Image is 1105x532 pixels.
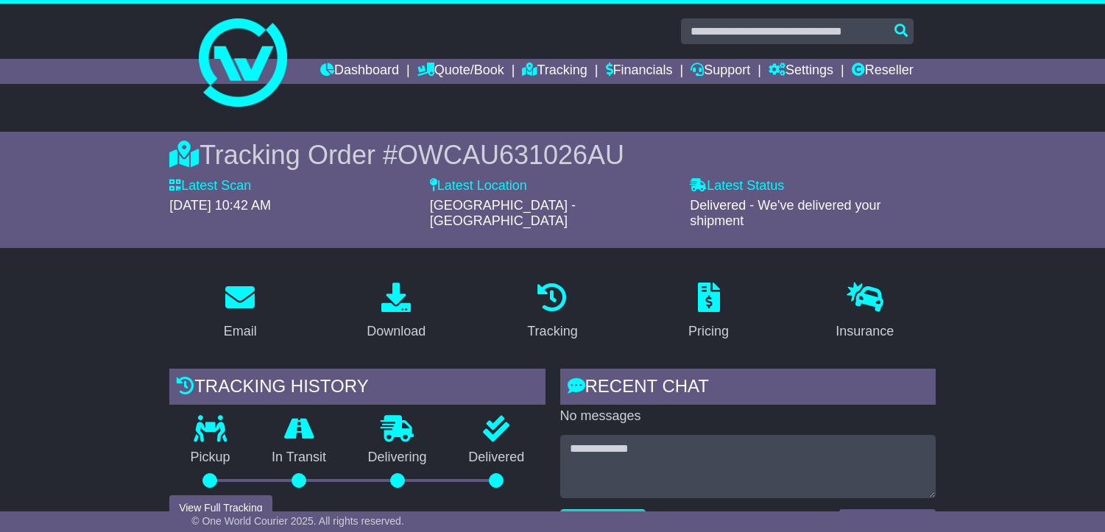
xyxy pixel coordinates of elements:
[169,495,272,521] button: View Full Tracking
[191,515,404,527] span: © One World Courier 2025. All rights reserved.
[169,369,545,408] div: Tracking history
[347,450,448,466] p: Delivering
[169,139,936,171] div: Tracking Order #
[224,322,257,341] div: Email
[214,277,266,347] a: Email
[169,198,271,213] span: [DATE] 10:42 AM
[688,322,729,341] div: Pricing
[367,322,426,341] div: Download
[518,277,587,347] a: Tracking
[251,450,347,466] p: In Transit
[430,198,576,229] span: [GEOGRAPHIC_DATA] - [GEOGRAPHIC_DATA]
[836,322,894,341] div: Insurance
[398,140,624,170] span: OWCAU631026AU
[769,59,833,84] a: Settings
[826,277,903,347] a: Insurance
[417,59,504,84] a: Quote/Book
[320,59,399,84] a: Dashboard
[522,59,587,84] a: Tracking
[852,59,914,84] a: Reseller
[357,277,435,347] a: Download
[691,59,750,84] a: Support
[169,450,251,466] p: Pickup
[560,369,936,408] div: RECENT CHAT
[560,408,936,425] p: No messages
[448,450,546,466] p: Delivered
[430,178,527,194] label: Latest Location
[527,322,577,341] div: Tracking
[679,277,738,347] a: Pricing
[606,59,673,84] a: Financials
[690,178,784,194] label: Latest Status
[169,178,251,194] label: Latest Scan
[690,198,880,229] span: Delivered - We've delivered your shipment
